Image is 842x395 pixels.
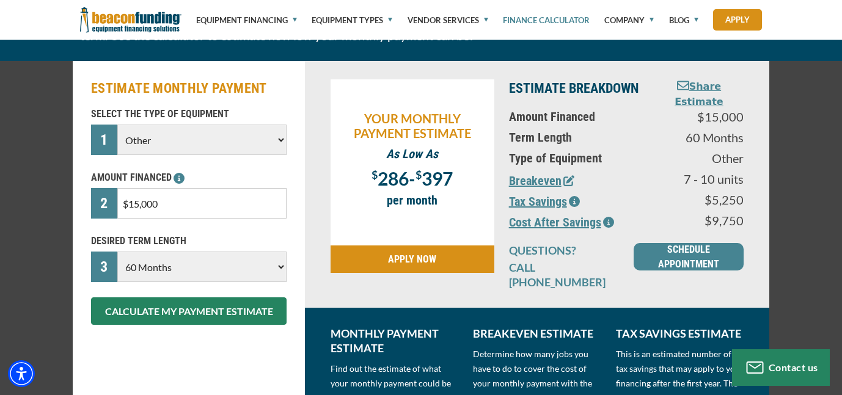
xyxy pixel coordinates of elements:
[732,349,830,386] button: Contact us
[509,243,619,258] p: QUESTIONS?
[509,260,619,289] p: CALL [PHONE_NUMBER]
[654,130,744,145] p: 60 Months
[509,130,640,145] p: Term Length
[91,252,117,282] div: 3
[91,107,287,121] p: SELECT THE TYPE OF EQUIPMENT
[337,193,488,208] p: per month
[654,172,744,186] p: 7 - 10 units
[422,167,453,189] span: 397
[337,167,488,187] p: -
[654,192,744,207] p: $5,250
[509,213,614,231] button: Cost After Savings
[654,213,744,228] p: $9,750
[91,79,287,98] h2: ESTIMATE MONTHLY PAYMENT
[337,147,488,161] p: As Low As
[769,361,818,373] span: Contact us
[91,170,287,185] p: AMOUNT FINANCED
[8,360,35,387] div: Accessibility Menu
[509,109,640,124] p: Amount Financed
[91,125,117,155] div: 1
[91,234,287,248] p: DESIRED TERM LENGTH
[331,245,494,273] a: APPLY NOW
[378,167,409,189] span: 286
[473,326,601,341] p: BREAKEVEN ESTIMATE
[331,326,458,355] p: MONTHLY PAYMENT ESTIMATE
[337,111,488,140] p: YOUR MONTHLY PAYMENT ESTIMATE
[509,192,580,211] button: Tax Savings
[416,168,422,181] span: $
[117,188,287,219] input: $0
[616,326,744,341] p: TAX SAVINGS ESTIMATE
[654,151,744,165] p: Other
[634,243,744,270] a: SCHEDULE APPOINTMENT
[654,79,744,109] button: Share Estimate
[509,172,574,190] button: Breakeven
[509,79,640,98] p: ESTIMATE BREAKDOWN
[372,168,378,181] span: $
[713,9,762,31] a: Apply
[91,188,117,219] div: 2
[91,297,287,325] button: CALCULATE MY PAYMENT ESTIMATE
[509,151,640,165] p: Type of Equipment
[654,109,744,124] p: $15,000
